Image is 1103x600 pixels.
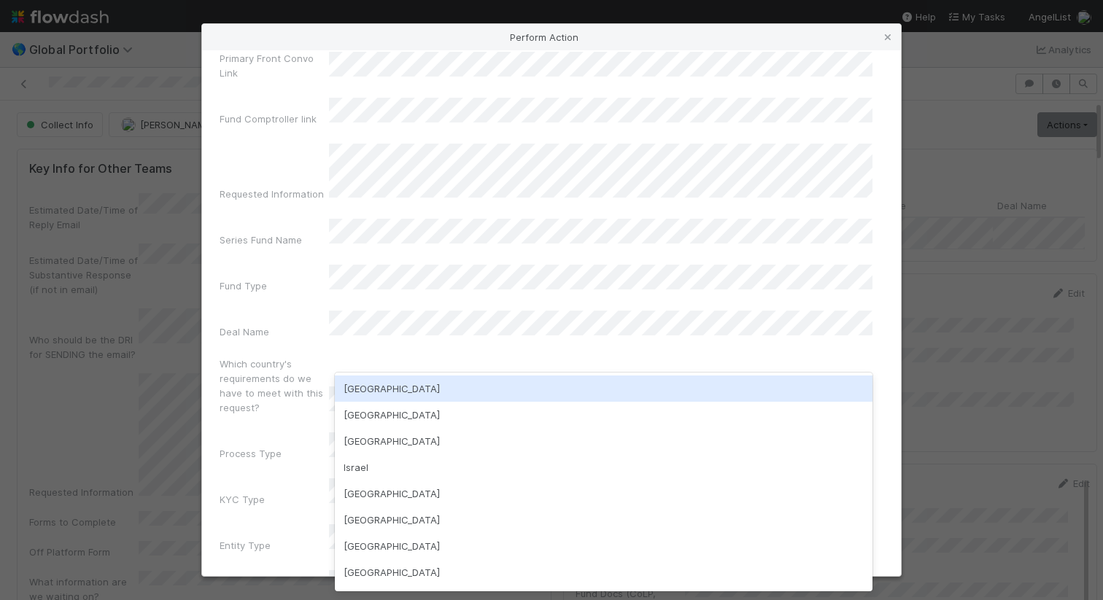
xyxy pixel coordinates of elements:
div: [GEOGRAPHIC_DATA] [335,507,872,533]
label: Entity Type [220,538,271,553]
label: Fund Comptroller link [220,112,317,126]
div: [GEOGRAPHIC_DATA] [335,428,872,454]
div: Israel [335,454,872,480]
label: Fund Type [220,278,267,293]
div: [GEOGRAPHIC_DATA] [335,480,872,507]
label: Deal Name [220,324,269,339]
div: [GEOGRAPHIC_DATA] [335,375,872,402]
div: [GEOGRAPHIC_DATA] [335,402,872,428]
div: Perform Action [202,24,901,50]
label: Requested Information [220,187,324,201]
div: [GEOGRAPHIC_DATA] [335,559,872,585]
label: Primary Front Convo Link [220,51,329,80]
label: Series Fund Name [220,233,302,247]
label: KYC Type [220,492,265,507]
label: Process Type [220,446,282,461]
div: [GEOGRAPHIC_DATA] [335,533,872,559]
label: Which country's requirements do we have to meet with this request? [220,357,329,415]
